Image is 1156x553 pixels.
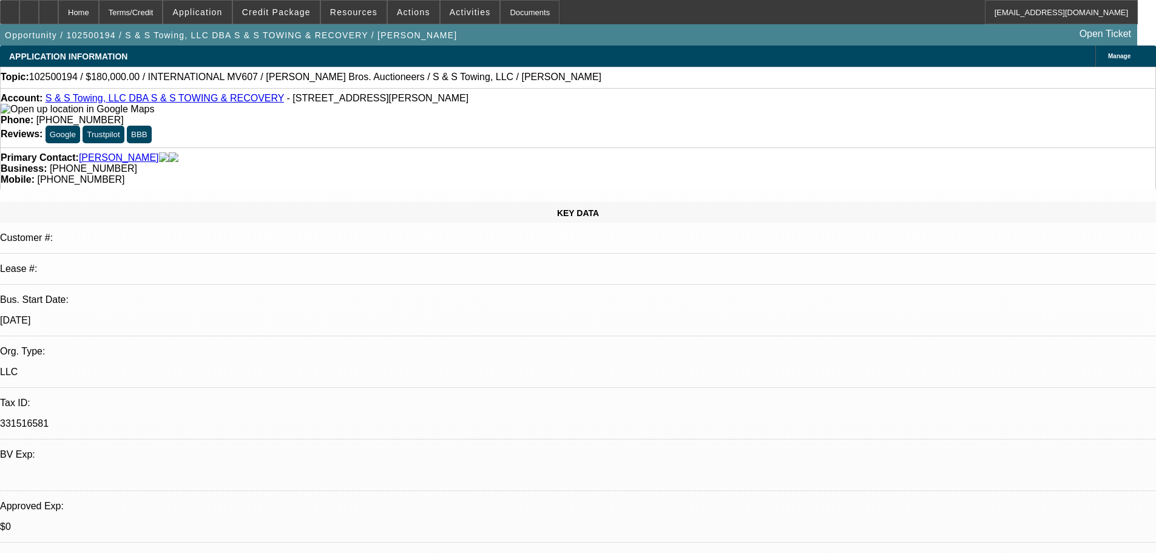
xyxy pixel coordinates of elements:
[163,1,231,24] button: Application
[29,72,601,83] span: 102500194 / $180,000.00 / INTERNATIONAL MV607 / [PERSON_NAME] Bros. Auctioneers / S & S Towing, L...
[50,163,137,174] span: [PHONE_NUMBER]
[330,7,377,17] span: Resources
[1,104,154,114] a: View Google Maps
[1,72,29,83] strong: Topic:
[388,1,439,24] button: Actions
[1108,53,1131,59] span: Manage
[557,208,599,218] span: KEY DATA
[233,1,320,24] button: Credit Package
[1075,24,1136,44] a: Open Ticket
[46,126,80,143] button: Google
[172,7,222,17] span: Application
[46,93,284,103] a: S & S Towing, LLC DBA S & S TOWING & RECOVERY
[159,152,169,163] img: facebook-icon.png
[79,152,159,163] a: [PERSON_NAME]
[242,7,311,17] span: Credit Package
[127,126,152,143] button: BBB
[397,7,430,17] span: Actions
[287,93,469,103] span: - [STREET_ADDRESS][PERSON_NAME]
[1,152,79,163] strong: Primary Contact:
[1,93,42,103] strong: Account:
[450,7,491,17] span: Activities
[1,163,47,174] strong: Business:
[169,152,178,163] img: linkedin-icon.png
[441,1,500,24] button: Activities
[37,174,124,185] span: [PHONE_NUMBER]
[1,115,33,125] strong: Phone:
[1,129,42,139] strong: Reviews:
[5,30,458,40] span: Opportunity / 102500194 / S & S Towing, LLC DBA S & S TOWING & RECOVERY / [PERSON_NAME]
[321,1,387,24] button: Resources
[83,126,124,143] button: Trustpilot
[1,174,35,185] strong: Mobile:
[1,104,154,115] img: Open up location in Google Maps
[36,115,124,125] span: [PHONE_NUMBER]
[9,52,127,61] span: APPLICATION INFORMATION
